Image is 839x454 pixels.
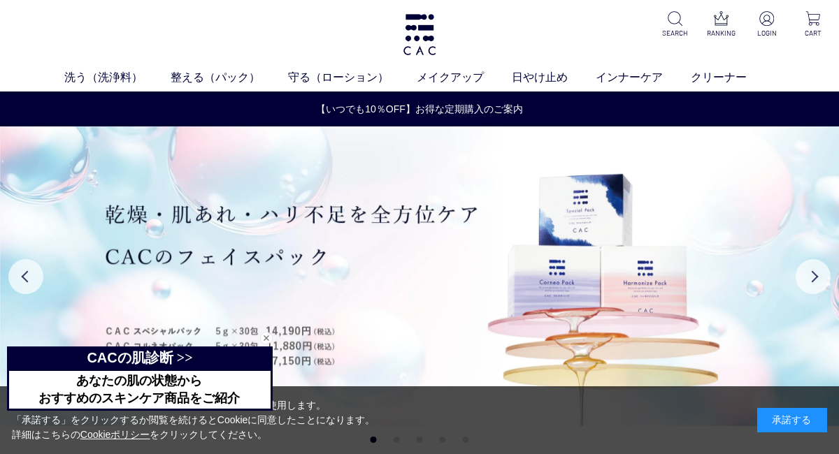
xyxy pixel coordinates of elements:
[417,69,512,86] a: メイクアップ
[752,11,782,38] a: LOGIN
[171,69,288,86] a: 整える（パック）
[12,398,375,442] div: 当サイトでは、お客様へのサービス向上のためにCookieを使用します。 「承諾する」をクリックするか閲覧を続けるとCookieに同意したことになります。 詳細はこちらの をクリックしてください。
[8,259,43,294] button: Previous
[757,408,827,432] div: 承諾する
[752,28,782,38] p: LOGIN
[401,14,438,55] img: logo
[796,259,831,294] button: Next
[798,11,828,38] a: CART
[660,28,689,38] p: SEARCH
[706,11,736,38] a: RANKING
[288,69,417,86] a: 守る（ローション）
[512,69,596,86] a: 日やけ止め
[596,69,691,86] a: インナーケア
[660,11,689,38] a: SEARCH
[80,429,150,440] a: Cookieポリシー
[1,102,838,117] a: 【いつでも10％OFF】お得な定期購入のご案内
[691,69,775,86] a: クリーナー
[706,28,736,38] p: RANKING
[64,69,171,86] a: 洗う（洗浄料）
[798,28,828,38] p: CART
